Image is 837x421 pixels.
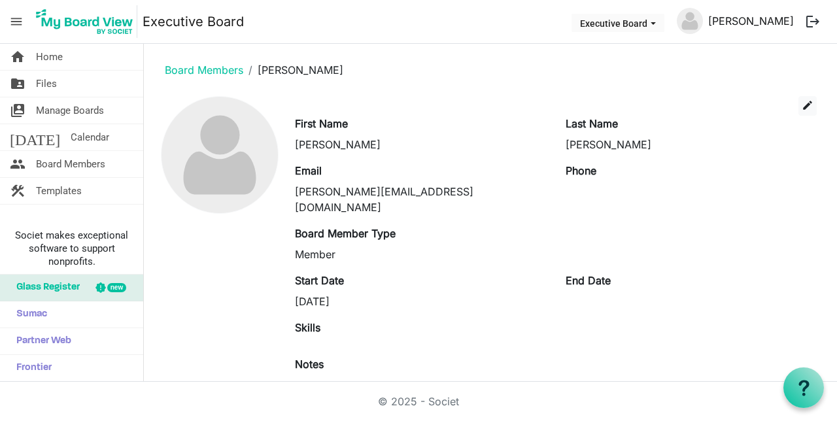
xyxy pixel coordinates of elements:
[295,163,322,178] label: Email
[295,320,320,335] label: Skills
[566,273,611,288] label: End Date
[10,328,71,354] span: Partner Web
[295,137,546,152] div: [PERSON_NAME]
[165,63,243,76] a: Board Members
[32,5,143,38] a: My Board View Logo
[566,116,618,131] label: Last Name
[107,283,126,292] div: new
[295,273,344,288] label: Start Date
[10,178,26,204] span: construction
[143,8,244,35] a: Executive Board
[243,62,343,78] li: [PERSON_NAME]
[10,301,47,328] span: Sumac
[572,14,664,32] button: Executive Board dropdownbutton
[10,124,60,150] span: [DATE]
[295,246,546,262] div: Member
[10,44,26,70] span: home
[36,151,105,177] span: Board Members
[36,71,57,97] span: Files
[295,116,348,131] label: First Name
[802,99,813,111] span: edit
[798,96,817,116] button: edit
[10,275,80,301] span: Glass Register
[4,9,29,34] span: menu
[32,5,137,38] img: My Board View Logo
[378,395,459,408] a: © 2025 - Societ
[566,137,817,152] div: [PERSON_NAME]
[71,124,109,150] span: Calendar
[10,97,26,124] span: switch_account
[6,229,137,268] span: Societ makes exceptional software to support nonprofits.
[566,163,596,178] label: Phone
[703,8,799,34] a: [PERSON_NAME]
[10,151,26,177] span: people
[799,8,827,35] button: logout
[677,8,703,34] img: no-profile-picture.svg
[10,71,26,97] span: folder_shared
[10,355,52,381] span: Frontier
[295,226,396,241] label: Board Member Type
[295,356,324,372] label: Notes
[36,97,104,124] span: Manage Boards
[162,97,278,213] img: no-profile-picture.svg
[295,294,546,309] div: [DATE]
[36,178,82,204] span: Templates
[295,184,546,215] div: [PERSON_NAME][EMAIL_ADDRESS][DOMAIN_NAME]
[36,44,63,70] span: Home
